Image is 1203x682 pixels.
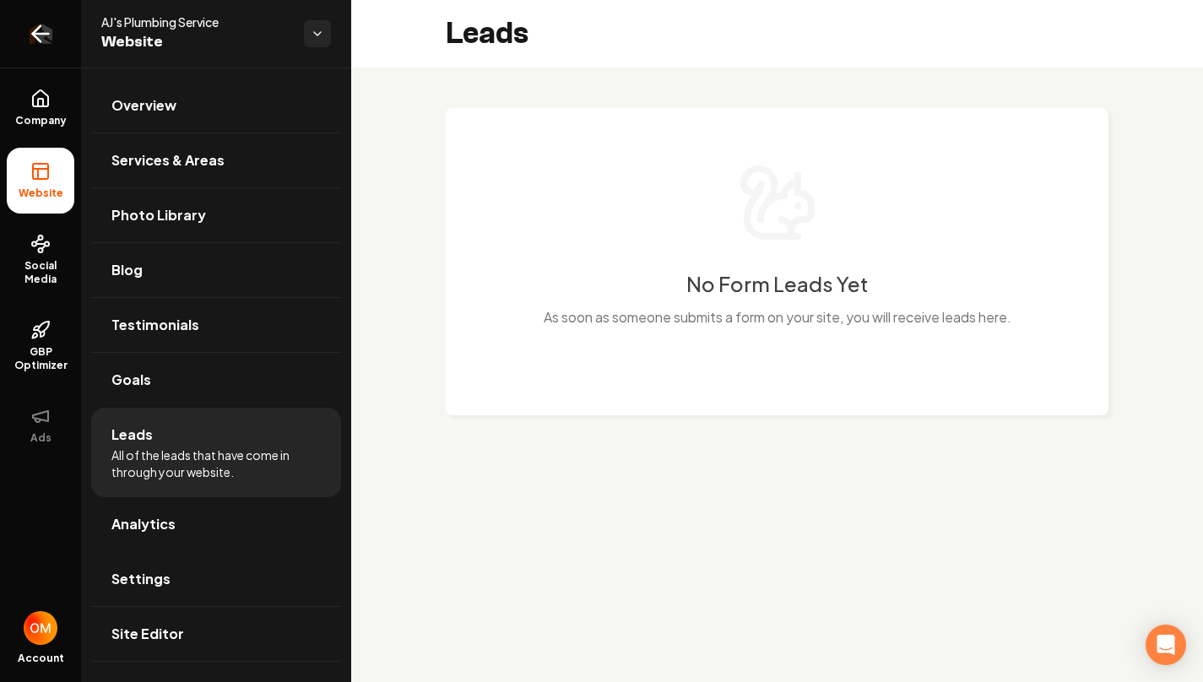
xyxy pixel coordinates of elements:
[7,392,74,458] button: Ads
[91,552,341,606] a: Settings
[111,260,143,280] span: Blog
[91,298,341,352] a: Testimonials
[24,611,57,645] img: Omar Molai
[24,431,58,445] span: Ads
[446,17,528,51] h2: Leads
[111,624,184,644] span: Site Editor
[12,187,70,200] span: Website
[1146,625,1186,665] div: Open Intercom Messenger
[101,14,290,30] span: AJ's Plumbing Service
[111,425,153,445] span: Leads
[8,114,73,127] span: Company
[91,497,341,551] a: Analytics
[91,353,341,407] a: Goals
[111,95,176,116] span: Overview
[7,306,74,386] a: GBP Optimizer
[111,514,176,534] span: Analytics
[111,370,151,390] span: Goals
[544,307,1011,327] p: As soon as someone submits a form on your site, you will receive leads here.
[91,607,341,661] a: Site Editor
[111,569,171,589] span: Settings
[7,345,74,372] span: GBP Optimizer
[24,611,57,645] button: Open user button
[111,150,225,170] span: Services & Areas
[91,243,341,297] a: Blog
[111,205,206,225] span: Photo Library
[686,270,868,297] h3: No Form Leads Yet
[7,259,74,286] span: Social Media
[91,188,341,242] a: Photo Library
[91,133,341,187] a: Services & Areas
[18,652,64,665] span: Account
[111,315,199,335] span: Testimonials
[91,78,341,133] a: Overview
[111,447,321,480] span: All of the leads that have come in through your website.
[7,75,74,141] a: Company
[101,30,290,54] span: Website
[7,220,74,300] a: Social Media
